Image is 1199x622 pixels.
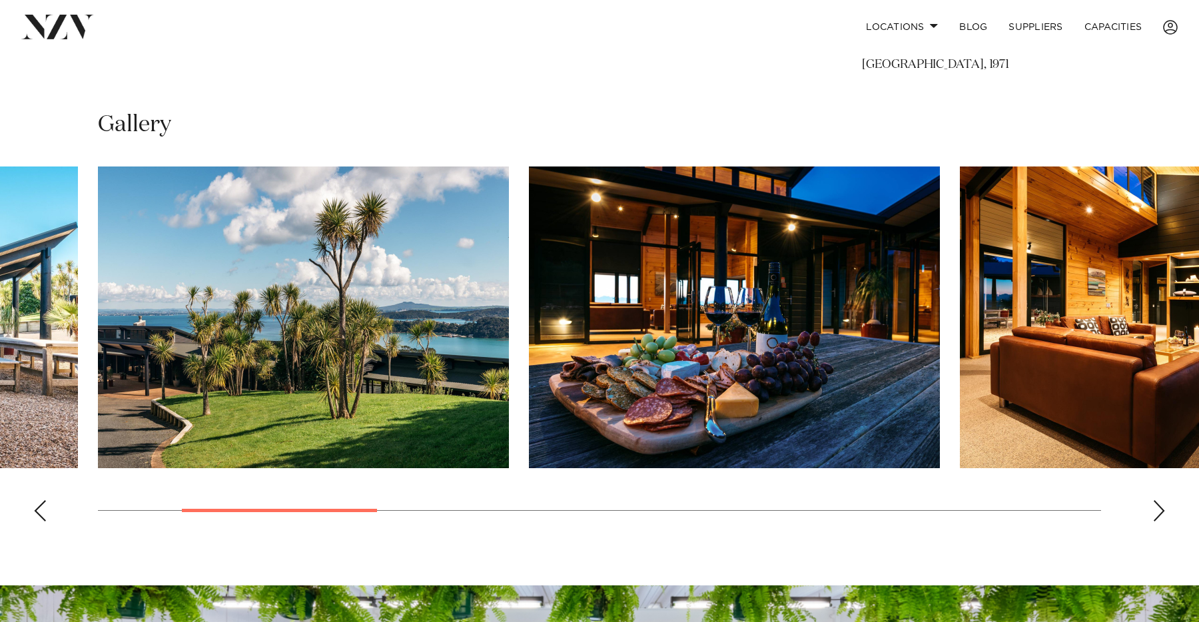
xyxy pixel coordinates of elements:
[98,166,509,468] swiper-slide: 2 / 12
[21,15,94,39] img: nzv-logo.png
[855,13,949,41] a: Locations
[1074,13,1153,41] a: Capacities
[529,166,940,468] swiper-slide: 3 / 12
[949,13,998,41] a: BLOG
[998,13,1073,41] a: SUPPLIERS
[98,110,171,140] h2: Gallery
